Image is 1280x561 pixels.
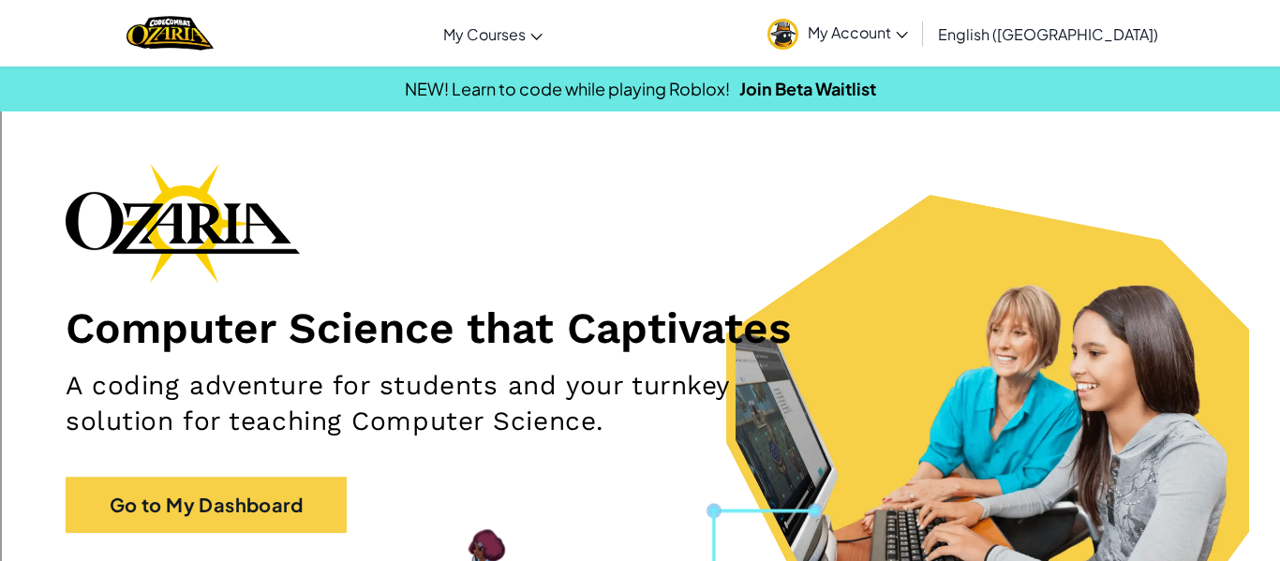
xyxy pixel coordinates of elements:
span: NEW! Learn to code while playing Roblox! [405,78,730,99]
img: Home [127,14,214,52]
a: My Courses [434,8,552,59]
a: Go to My Dashboard [66,477,347,533]
a: English ([GEOGRAPHIC_DATA]) [929,8,1168,59]
span: My Account [808,22,908,42]
a: Ozaria by CodeCombat logo [127,14,214,52]
a: Join Beta Waitlist [739,78,876,99]
h1: Computer Science that Captivates [66,302,1214,354]
span: English ([GEOGRAPHIC_DATA]) [938,24,1158,44]
h2: A coding adventure for students and your turnkey solution for teaching Computer Science. [66,368,835,439]
a: My Account [758,4,917,63]
span: My Courses [443,24,526,44]
img: Ozaria branding logo [66,163,300,283]
img: avatar [767,19,798,50]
